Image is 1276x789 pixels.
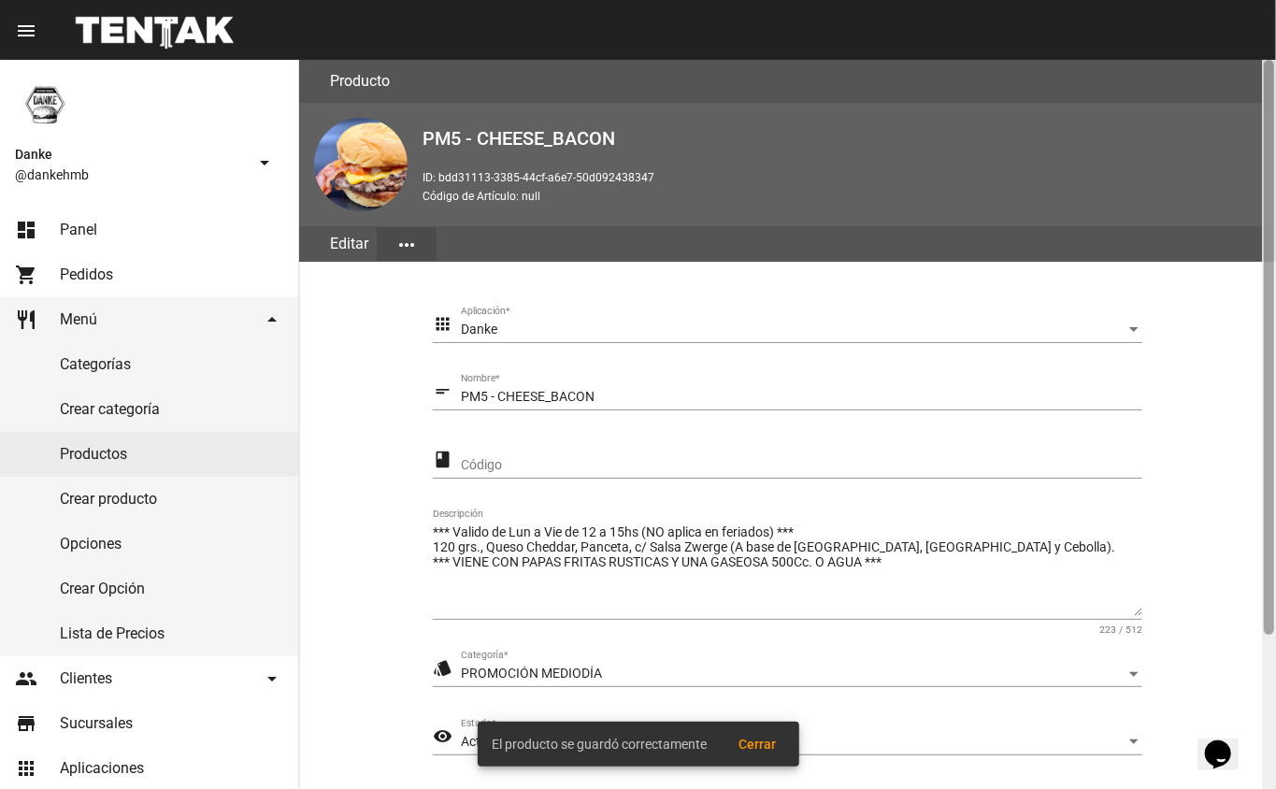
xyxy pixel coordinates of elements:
[461,390,1142,405] input: Nombre
[433,657,452,680] mat-icon: style
[423,168,1261,187] p: ID: bdd31113-3385-44cf-a6e7-50d092438347
[60,669,112,688] span: Clientes
[1197,714,1257,770] iframe: chat widget
[739,737,777,752] span: Cerrar
[261,667,283,690] mat-icon: arrow_drop_down
[461,667,1142,681] mat-select: Categoría
[314,118,408,211] img: c9faa3eb-0ec4-43b9-b4c4-2232074fda8e.png
[433,725,452,748] mat-icon: visibility
[493,735,708,753] span: El producto se guardó correctamente
[461,322,497,337] span: Danke
[60,310,97,329] span: Menú
[15,143,246,165] span: Danke
[15,264,37,286] mat-icon: shopping_cart
[322,226,377,262] div: Editar
[261,308,283,331] mat-icon: arrow_drop_down
[60,714,133,733] span: Sucursales
[15,757,37,780] mat-icon: apps
[330,68,390,94] h3: Producto
[433,449,452,471] mat-icon: class
[15,308,37,331] mat-icon: restaurant
[1099,624,1142,636] mat-hint: 223 / 512
[15,667,37,690] mat-icon: people
[15,219,37,241] mat-icon: dashboard
[423,187,1261,206] p: Código de Artículo: null
[377,227,437,261] button: Elegir sección
[724,727,792,761] button: Cerrar
[60,265,113,284] span: Pedidos
[433,380,452,403] mat-icon: short_text
[461,458,1142,473] input: Código
[395,234,418,256] mat-icon: more_horiz
[423,123,1261,153] h2: PM5 - CHEESE_BACON
[461,666,602,681] span: PROMOCIÓN MEDIODÍA
[433,313,452,336] mat-icon: apps
[15,75,75,135] img: 1d4517d0-56da-456b-81f5-6111ccf01445.png
[60,759,144,778] span: Aplicaciones
[461,323,1142,337] mat-select: Aplicación
[15,165,246,184] span: @dankehmb
[253,151,276,174] mat-icon: arrow_drop_down
[15,20,37,42] mat-icon: menu
[15,712,37,735] mat-icon: store
[60,221,97,239] span: Panel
